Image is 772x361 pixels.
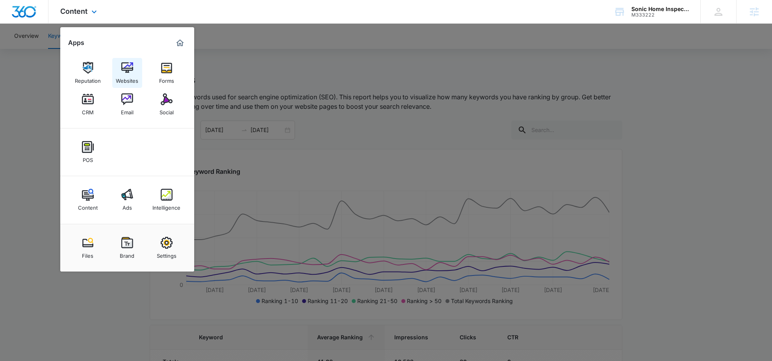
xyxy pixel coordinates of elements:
[68,39,84,47] h2: Apps
[631,6,689,12] div: account name
[83,153,93,163] div: POS
[152,185,182,215] a: Intelligence
[73,58,103,88] a: Reputation
[174,37,186,49] a: Marketing 360® Dashboard
[82,105,94,115] div: CRM
[78,201,98,211] div: Content
[121,105,134,115] div: Email
[122,201,132,211] div: Ads
[112,89,142,119] a: Email
[73,89,103,119] a: CRM
[112,58,142,88] a: Websites
[73,233,103,263] a: Files
[152,233,182,263] a: Settings
[73,137,103,167] a: POS
[112,185,142,215] a: Ads
[112,233,142,263] a: Brand
[152,89,182,119] a: Social
[116,74,138,84] div: Websites
[75,74,101,84] div: Reputation
[152,201,180,211] div: Intelligence
[631,12,689,18] div: account id
[60,7,87,15] span: Content
[160,105,174,115] div: Social
[73,185,103,215] a: Content
[120,249,134,259] div: Brand
[152,58,182,88] a: Forms
[82,249,93,259] div: Files
[159,74,174,84] div: Forms
[157,249,176,259] div: Settings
